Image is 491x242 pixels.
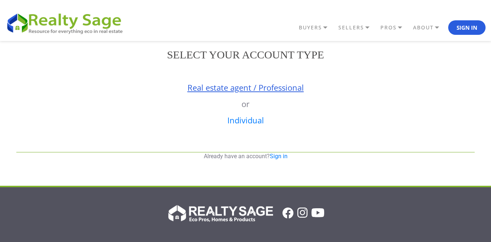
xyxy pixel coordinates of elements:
button: Sign In [448,20,486,35]
a: PROS [379,21,411,34]
a: Individual [227,115,264,126]
a: Sign in [270,153,288,160]
div: or [11,72,480,145]
img: Realty Sage Logo [167,203,273,223]
img: REALTY SAGE [5,11,129,35]
a: BUYERS [297,21,337,34]
p: Already have an account? [16,152,475,160]
a: Real estate agent / Professional [187,82,304,93]
a: SELLERS [337,21,379,34]
h2: Select your account type [11,48,480,61]
a: ABOUT [411,21,448,34]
